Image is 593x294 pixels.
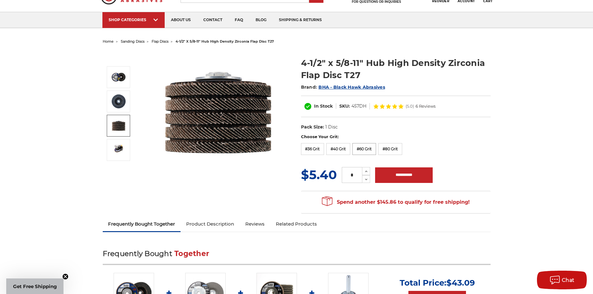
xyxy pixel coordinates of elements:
[228,12,249,28] a: faq
[111,118,126,133] img: 4-1/2" x 5/8-11" Hub High Density Zirconia Flap Disc T27
[103,39,114,44] a: home
[181,217,240,231] a: Product Description
[562,277,575,283] span: Chat
[121,39,144,44] a: sanding discs
[446,278,475,288] span: $43.09
[103,249,172,258] span: Frequently Bought
[325,124,338,130] dd: 1 Disc
[111,145,126,155] img: 4-1/2" x 5/8-11" Hub High Density Zirconia Flap Disc T27
[109,17,158,22] div: SHOP CATEGORIES
[301,124,324,130] dt: Pack Size:
[318,84,385,90] a: BHA - Black Hawk Abrasives
[400,278,475,288] p: Total Price:
[273,12,328,28] a: shipping & returns
[406,104,414,108] span: (5.0)
[351,103,366,110] dd: 457DH
[301,84,317,90] span: Brand:
[13,283,57,289] span: Get Free Shipping
[301,57,491,81] h1: 4-1/2" x 5/8-11" Hub High Density Zirconia Flap Disc T27
[111,94,126,109] img: 4-1/2" x 5/8-11" Hub High Density Zirconia Flap Disc T27
[301,134,491,140] label: Choose Your Grit:
[156,50,280,175] img: high density flap disc with screw hub
[416,104,435,108] span: 6 Reviews
[152,39,168,44] a: flap discs
[111,69,126,85] img: high density flap disc with screw hub
[197,12,228,28] a: contact
[103,217,181,231] a: Frequently Bought Together
[301,167,337,182] span: $5.40
[62,273,68,280] button: Close teaser
[322,199,470,205] span: Spend another $145.86 to qualify for free shipping!
[165,12,197,28] a: about us
[174,249,209,258] span: Together
[270,217,322,231] a: Related Products
[339,103,350,110] dt: SKU:
[176,39,274,44] span: 4-1/2" x 5/8-11" hub high density zirconia flap disc t27
[240,217,270,231] a: Reviews
[314,103,333,109] span: In Stock
[537,271,587,289] button: Chat
[249,12,273,28] a: blog
[6,278,64,294] div: Get Free ShippingClose teaser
